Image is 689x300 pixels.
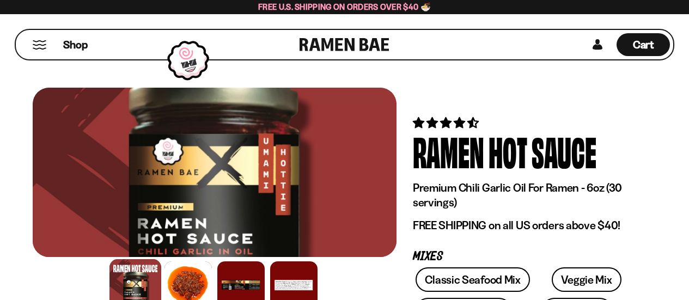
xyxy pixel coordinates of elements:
[413,131,484,172] div: Ramen
[413,181,640,210] p: Premium Chili Garlic Oil For Ramen - 6oz (30 servings)
[532,131,596,172] div: Sauce
[63,33,88,56] a: Shop
[63,38,88,52] span: Shop
[413,218,640,232] p: FREE SHIPPING on all US orders above $40!
[32,40,47,50] button: Mobile Menu Trigger
[633,38,654,51] span: Cart
[552,267,621,292] a: Veggie Mix
[416,267,529,292] a: Classic Seafood Mix
[413,252,640,262] p: Mixes
[258,2,431,12] span: Free U.S. Shipping on Orders over $40 🍜
[617,30,670,59] div: Cart
[413,116,481,130] span: 4.71 stars
[489,131,527,172] div: Hot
